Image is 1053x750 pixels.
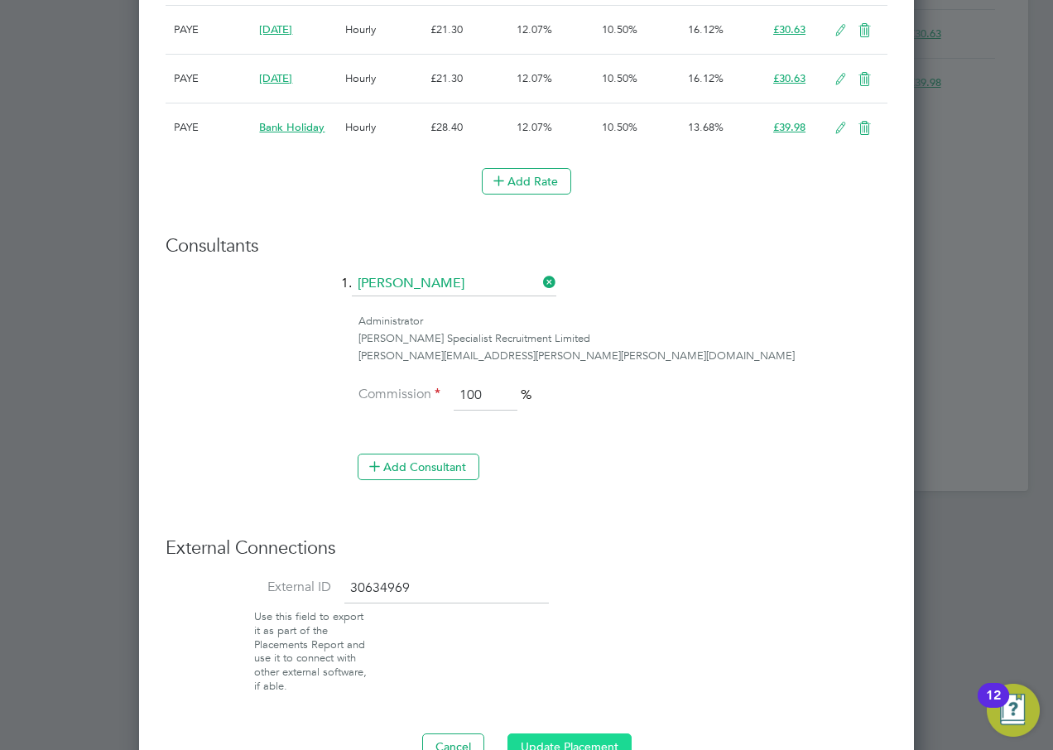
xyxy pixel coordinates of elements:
[602,71,637,85] span: 10.50%
[517,71,552,85] span: 12.07%
[170,6,255,54] div: PAYE
[517,120,552,134] span: 12.07%
[986,695,1001,717] div: 12
[602,22,637,36] span: 10.50%
[773,22,805,36] span: £30.63
[341,6,426,54] div: Hourly
[426,6,512,54] div: £21.30
[254,609,367,693] span: Use this field to export it as part of the Placements Report and use it to connect with other ext...
[426,55,512,103] div: £21.30
[358,348,887,365] div: [PERSON_NAME][EMAIL_ADDRESS][PERSON_NAME][PERSON_NAME][DOMAIN_NAME]
[602,120,637,134] span: 10.50%
[166,234,887,258] h3: Consultants
[358,313,887,330] div: Administrator
[352,272,556,296] input: Search for...
[773,71,805,85] span: £30.63
[170,55,255,103] div: PAYE
[688,71,724,85] span: 16.12%
[358,454,479,480] button: Add Consultant
[259,71,292,85] span: [DATE]
[259,120,325,134] span: Bank Holiday
[358,330,887,348] div: [PERSON_NAME] Specialist Recruitment Limited
[688,120,724,134] span: 13.68%
[773,120,805,134] span: £39.98
[259,22,292,36] span: [DATE]
[987,684,1040,737] button: Open Resource Center, 12 new notifications
[341,55,426,103] div: Hourly
[166,272,887,313] li: 1.
[426,103,512,151] div: £28.40
[517,22,552,36] span: 12.07%
[166,579,331,596] label: External ID
[170,103,255,151] div: PAYE
[482,168,571,195] button: Add Rate
[688,22,724,36] span: 16.12%
[166,536,887,560] h3: External Connections
[521,387,531,403] span: %
[341,103,426,151] div: Hourly
[358,386,440,403] label: Commission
